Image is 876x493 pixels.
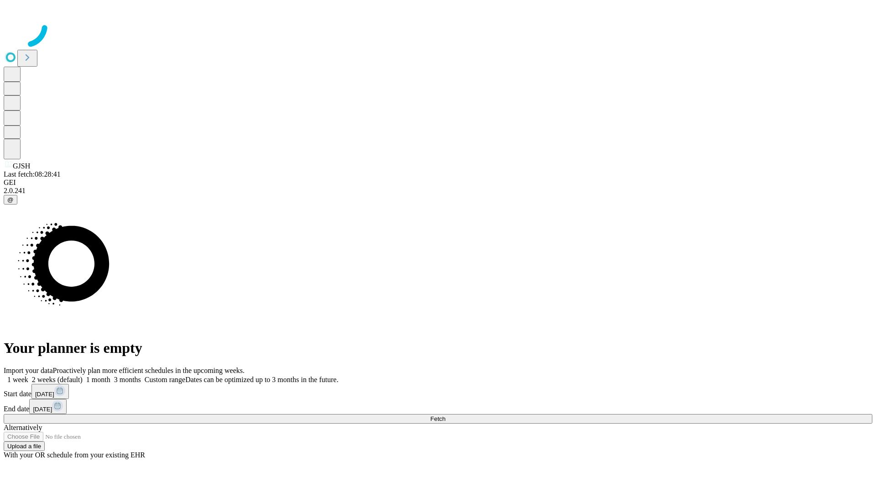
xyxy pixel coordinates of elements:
[4,367,53,374] span: Import your data
[7,196,14,203] span: @
[7,376,28,383] span: 1 week
[4,340,872,357] h1: Your planner is empty
[33,406,52,413] span: [DATE]
[32,376,83,383] span: 2 weeks (default)
[13,162,30,170] span: GJSH
[185,376,338,383] span: Dates can be optimized up to 3 months in the future.
[4,441,45,451] button: Upload a file
[31,384,69,399] button: [DATE]
[86,376,110,383] span: 1 month
[4,424,42,431] span: Alternatively
[4,384,872,399] div: Start date
[4,187,872,195] div: 2.0.241
[53,367,245,374] span: Proactively plan more efficient schedules in the upcoming weeks.
[29,399,67,414] button: [DATE]
[4,195,17,205] button: @
[4,399,872,414] div: End date
[4,178,872,187] div: GEI
[114,376,141,383] span: 3 months
[430,415,445,422] span: Fetch
[4,170,61,178] span: Last fetch: 08:28:41
[4,451,145,459] span: With your OR schedule from your existing EHR
[145,376,185,383] span: Custom range
[4,414,872,424] button: Fetch
[35,391,54,398] span: [DATE]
